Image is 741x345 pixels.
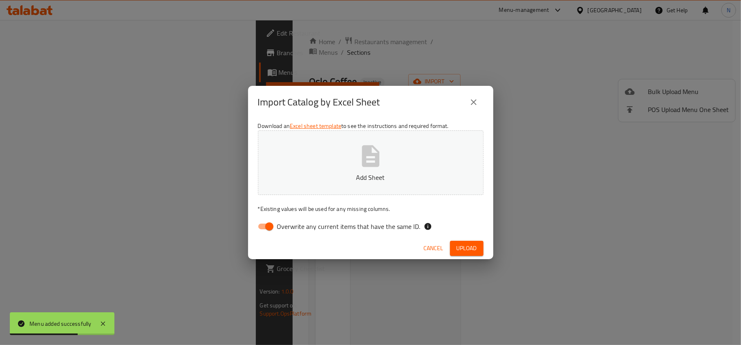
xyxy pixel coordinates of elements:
[457,243,477,253] span: Upload
[421,241,447,256] button: Cancel
[450,241,484,256] button: Upload
[29,319,92,328] div: Menu added successfully
[258,130,484,195] button: Add Sheet
[277,222,421,231] span: Overwrite any current items that have the same ID.
[248,119,493,237] div: Download an to see the instructions and required format.
[290,121,341,131] a: Excel sheet template
[424,222,432,231] svg: If the overwrite option isn't selected, then the items that match an existing ID will be ignored ...
[258,96,380,109] h2: Import Catalog by Excel Sheet
[271,172,471,182] p: Add Sheet
[258,205,484,213] p: Existing values will be used for any missing columns.
[464,92,484,112] button: close
[424,243,443,253] span: Cancel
